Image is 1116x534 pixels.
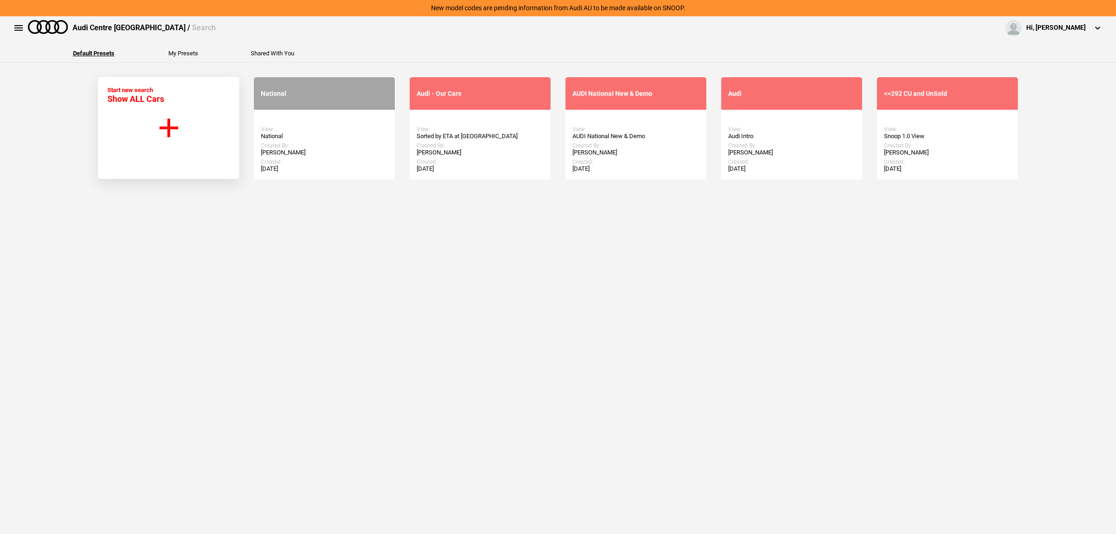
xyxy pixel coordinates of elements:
[417,90,544,98] div: Audi - Our Cars
[251,50,294,56] button: Shared With You
[107,87,164,104] div: Start new search
[728,165,855,173] div: [DATE]
[417,149,544,156] div: [PERSON_NAME]
[572,149,699,156] div: [PERSON_NAME]
[261,149,388,156] div: [PERSON_NAME]
[73,50,114,56] button: Default Presets
[417,133,544,140] div: Sorted by ETA at [GEOGRAPHIC_DATA]
[728,90,855,98] div: Audi
[98,77,239,179] button: Start new search Show ALL Cars
[261,142,388,149] div: Created By:
[417,142,544,149] div: Created By:
[884,133,1011,140] div: Snoop 1.0 View
[261,133,388,140] div: National
[572,133,699,140] div: AUDI National New & Demo
[884,126,1011,133] div: View:
[261,90,388,98] div: National
[73,23,216,33] div: Audi Centre [GEOGRAPHIC_DATA] /
[884,165,1011,173] div: [DATE]
[261,126,388,133] div: View:
[261,159,388,165] div: Created:
[728,126,855,133] div: View:
[884,90,1011,98] div: <=292 CU and UnSold
[28,20,68,34] img: audi.png
[572,90,699,98] div: AUDI National New & Demo
[168,50,198,56] button: My Presets
[417,159,544,165] div: Created:
[884,149,1011,156] div: [PERSON_NAME]
[1026,23,1086,33] div: Hi, [PERSON_NAME]
[728,142,855,149] div: Created By:
[728,159,855,165] div: Created:
[884,142,1011,149] div: Created By:
[572,165,699,173] div: [DATE]
[884,159,1011,165] div: Created:
[261,165,388,173] div: [DATE]
[572,126,699,133] div: View:
[728,149,855,156] div: [PERSON_NAME]
[728,133,855,140] div: Audi Intro
[417,165,544,173] div: [DATE]
[572,142,699,149] div: Created By:
[107,94,164,104] span: Show ALL Cars
[417,126,544,133] div: View:
[572,159,699,165] div: Created:
[192,23,216,32] span: Search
